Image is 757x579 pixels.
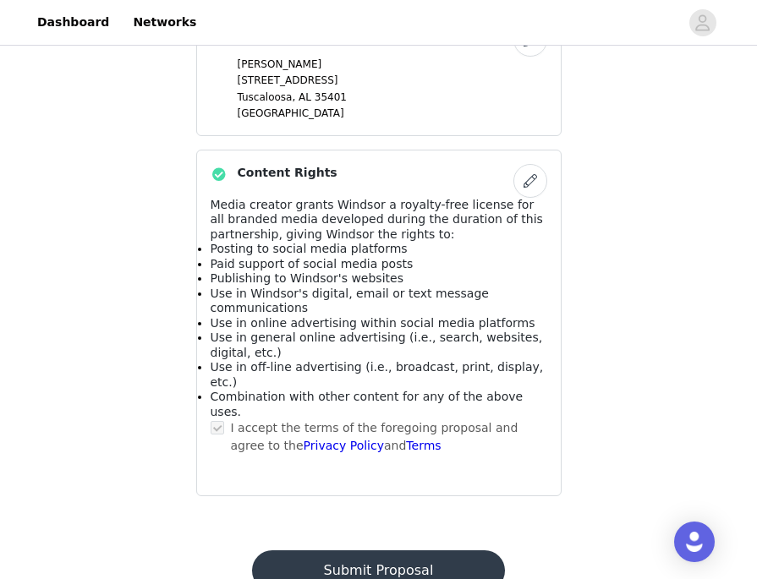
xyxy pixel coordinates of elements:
span: 35401 [315,91,347,103]
h4: Content Rights [238,164,337,182]
div: Shipping Information [196,8,562,136]
a: Terms [406,439,441,452]
span: Use in general online advertising (i.e., search, websites, digital, etc.) [211,330,543,359]
span: Posting to social media platforms [211,242,408,255]
span: Tuscaloosa, [238,91,296,103]
span: Media creator grants Windsor a royalty-free license for all branded media developed during the du... [211,198,543,241]
a: Networks [123,3,206,41]
p: [PERSON_NAME] [238,57,547,72]
div: avatar [694,9,710,36]
span: Use in online advertising within social media platforms [211,316,535,330]
div: Open Intercom Messenger [674,522,715,562]
span: Paid support of social media posts [211,257,414,270]
a: Dashboard [27,3,119,41]
span: Combination with other content for any of the above uses. [211,390,524,418]
a: Privacy Policy [304,439,384,452]
p: [STREET_ADDRESS] [238,73,547,88]
p: [GEOGRAPHIC_DATA] [238,106,547,121]
p: I accept the terms of the foregoing proposal and agree to the and [231,419,547,455]
span: AL [299,91,311,103]
span: Publishing to Windsor's websites [211,271,403,285]
div: Content Rights [196,150,562,497]
span: Use in Windsor's digital, email or text message communications [211,287,489,315]
span: Use in off-line advertising (i.e., broadcast, print, display, etc.) [211,360,544,389]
